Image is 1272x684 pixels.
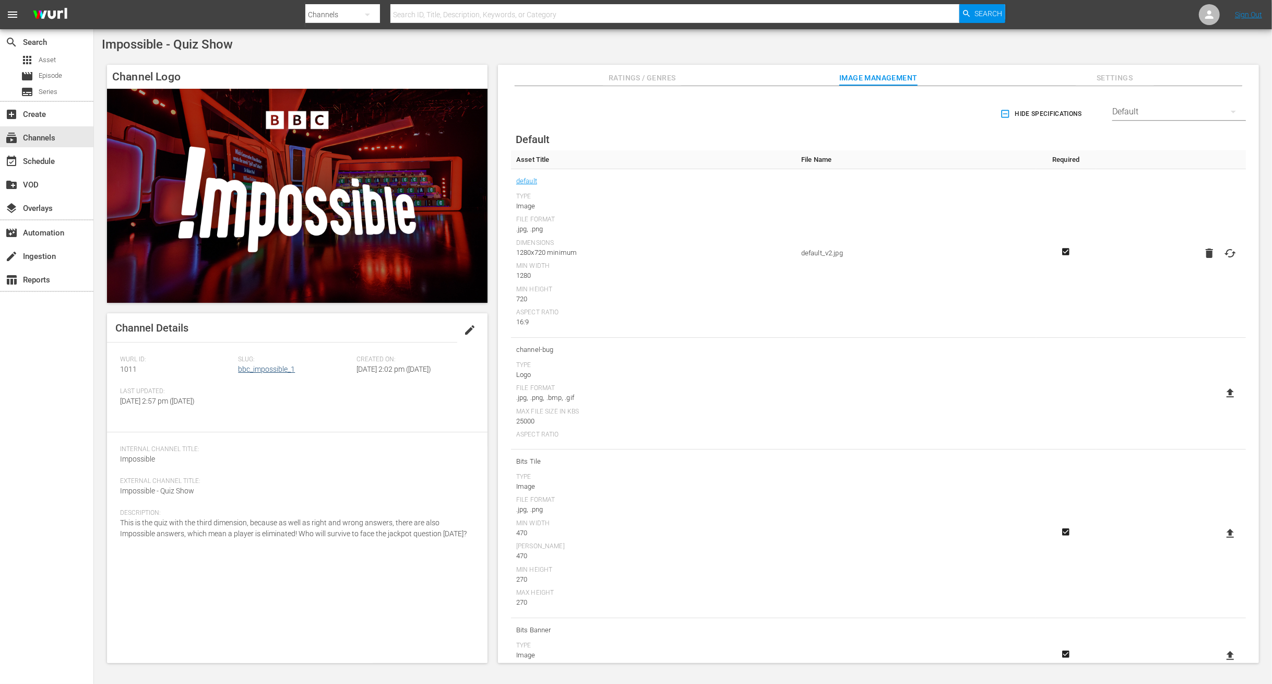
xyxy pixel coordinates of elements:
span: Image Management [839,72,918,85]
button: Search [959,4,1005,23]
div: 470 [516,528,791,538]
span: Series [39,87,57,97]
div: .jpg, .png [516,504,791,515]
span: [DATE] 2:02 pm ([DATE]) [356,365,431,373]
button: Hide Specifications [998,99,1086,128]
span: Overlays [5,202,18,215]
span: VOD [5,179,18,191]
div: Image [516,650,791,661]
button: edit [457,317,482,343]
img: ans4CAIJ8jUAAAAAAAAAAAAAAAAAAAAAAAAgQb4GAAAAAAAAAAAAAAAAAAAAAAAAJMjXAAAAAAAAAAAAAAAAAAAAAAAAgAT5G... [25,3,75,27]
div: [PERSON_NAME] [516,543,791,551]
span: Hide Specifications [1002,109,1082,120]
svg: Required [1060,650,1072,659]
span: Slug: [238,356,351,364]
span: Channels [5,132,18,144]
div: 270 [516,574,791,585]
span: Last Updated: [120,387,233,396]
span: [DATE] 2:57 pm ([DATE]) [120,397,195,405]
div: Logo [516,370,791,380]
svg: Required [1060,247,1072,256]
img: Impossible - Quiz Show [107,89,488,303]
span: Episode [21,70,33,82]
div: File Format [516,216,791,224]
span: Reports [5,274,18,286]
h4: Channel Logo [107,65,488,89]
span: Settings [1076,72,1154,85]
span: Internal Channel Title: [120,445,469,454]
span: Default [516,133,550,146]
div: 1280 [516,270,791,281]
span: Search [5,36,18,49]
div: .jpg, .png [516,224,791,234]
svg: Required [1060,527,1072,537]
div: 25000 [516,416,791,427]
span: Impossible - Quiz Show [120,487,194,495]
th: Required [1036,150,1096,169]
div: .jpg, .png, .bmp, .gif [516,393,791,403]
div: Min Width [516,262,791,270]
span: Bits Tile [516,455,791,468]
div: File Format [516,496,791,504]
div: 16:9 [516,317,791,327]
div: Aspect Ratio [516,431,791,439]
span: channel-bug [516,343,791,357]
span: edit [463,324,476,336]
span: External Channel Title: [120,477,469,486]
span: This is the quiz with the third dimension, because as well as right and wrong answers, there are ... [120,518,467,538]
a: bbc_impossible_1 [238,365,295,373]
span: Ratings / Genres [603,72,681,85]
div: Max Height [516,589,791,597]
div: Max File Size In Kbs [516,408,791,416]
span: Impossible [120,455,155,463]
span: Asset [39,55,56,65]
div: Image [516,481,791,492]
div: Image [516,201,791,211]
span: Asset [21,54,33,66]
span: Schedule [5,155,18,168]
th: File Name [796,150,1036,169]
div: Type [516,642,791,650]
div: 1280x720 minimum [516,247,791,258]
div: 270 [516,597,791,608]
span: Create [5,108,18,121]
div: Dimensions [516,239,791,247]
span: Series [21,86,33,98]
span: menu [6,8,19,21]
span: Ingestion [5,250,18,263]
span: Bits Banner [516,623,791,637]
span: Wurl ID: [120,356,233,364]
span: Automation [5,227,18,239]
div: Type [516,473,791,481]
span: Episode [39,70,62,81]
div: Min Height [516,286,791,294]
div: 470 [516,551,791,561]
div: Min Height [516,566,791,574]
div: 720 [516,294,791,304]
span: Impossible - Quiz Show [102,37,233,52]
div: Min Width [516,520,791,528]
div: Type [516,361,791,370]
div: Aspect Ratio [516,309,791,317]
span: Search [974,4,1002,23]
span: Created On: [356,356,469,364]
td: default_v2.jpg [796,169,1036,338]
span: Channel Details [115,322,188,334]
a: Sign Out [1235,10,1262,19]
div: Default [1112,97,1246,126]
div: File Format [516,384,791,393]
th: Asset Title [511,150,796,169]
span: Description: [120,509,469,517]
span: 1011 [120,365,137,373]
a: default [516,174,537,188]
div: Type [516,193,791,201]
